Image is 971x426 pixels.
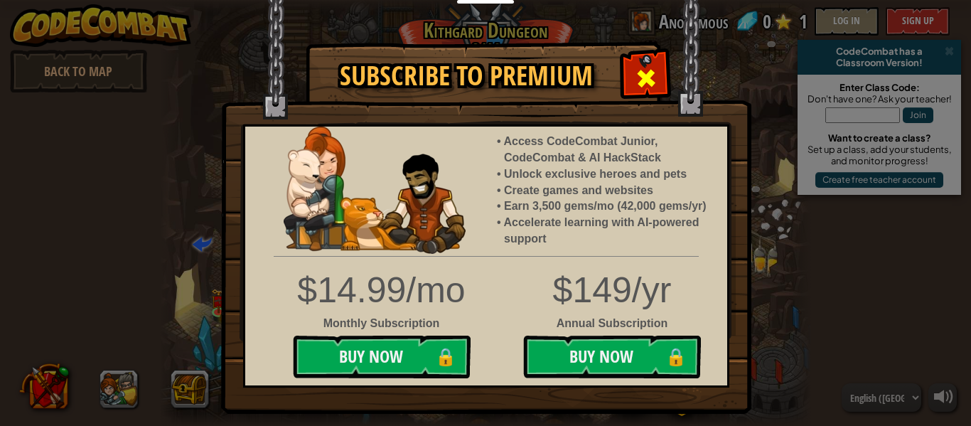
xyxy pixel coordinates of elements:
[321,61,612,91] h1: Subscribe to Premium
[504,198,713,215] li: Earn 3,500 gems/mo (42,000 gems/yr)
[504,215,713,247] li: Accelerate learning with AI-powered support
[287,265,476,316] div: $14.99/mo
[235,265,738,316] div: $149/yr
[504,183,713,199] li: Create games and websites
[287,316,476,332] div: Monthly Subscription
[504,134,713,166] li: Access CodeCombat Junior, CodeCombat & AI HackStack
[504,166,713,183] li: Unlock exclusive heroes and pets
[235,316,738,332] div: Annual Subscription
[284,127,466,254] img: anya-and-nando-pet.webp
[293,336,471,378] button: Buy Now🔒
[523,336,701,378] button: Buy Now🔒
